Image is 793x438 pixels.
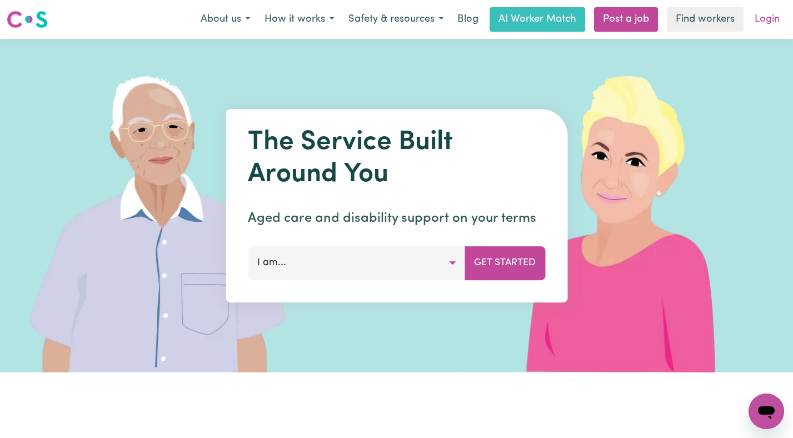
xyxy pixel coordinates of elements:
[7,9,48,29] img: Careseekers logo
[341,8,451,31] button: Safety & resources
[248,246,465,280] button: I am...
[7,7,48,32] a: Careseekers logo
[248,208,545,228] p: Aged care and disability support on your terms
[257,8,341,31] button: How it works
[594,7,658,32] a: Post a job
[465,246,545,280] button: Get Started
[193,8,257,31] button: About us
[490,7,585,32] a: AI Worker Match
[667,7,744,32] a: Find workers
[451,7,485,32] a: Blog
[749,394,784,429] iframe: Button to launch messaging window
[748,7,786,32] a: Login
[248,127,545,191] h1: The Service Built Around You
